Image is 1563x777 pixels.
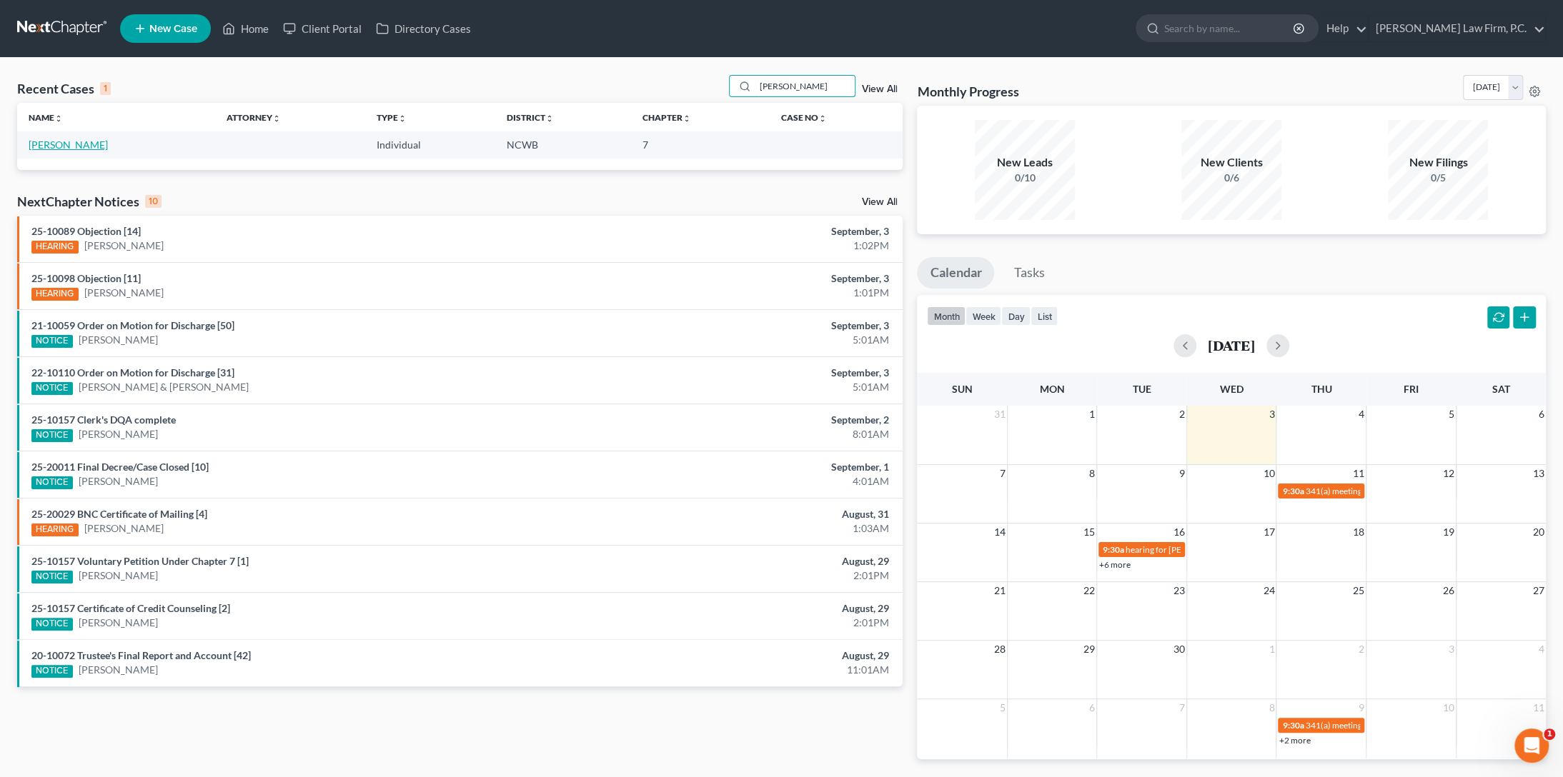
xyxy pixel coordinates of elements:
button: month [927,306,966,326]
div: New Clients [1181,154,1281,171]
span: 16 [1172,523,1186,541]
a: [PERSON_NAME] Law Firm, P.C. [1369,16,1545,41]
a: Client Portal [276,16,369,41]
a: [PERSON_NAME] [79,568,158,583]
a: 21-10059 Order on Motion for Discharge [50] [31,319,234,331]
span: Sun [952,383,973,395]
span: 341(a) meeting for [PERSON_NAME] [1305,486,1443,496]
a: +6 more [1099,559,1131,570]
span: 25 [1351,582,1366,599]
div: August, 29 [612,648,888,663]
a: View All [861,197,897,207]
span: Fri [1404,383,1419,395]
div: NOTICE [31,476,73,489]
span: 26 [1442,582,1456,599]
iframe: Intercom live chat [1514,728,1549,763]
a: Nameunfold_more [29,112,63,123]
span: 7 [1178,699,1186,716]
a: [PERSON_NAME] [79,427,158,441]
div: August, 29 [612,601,888,616]
span: Wed [1220,383,1244,395]
div: 1:03AM [612,521,888,536]
span: 8 [1267,699,1276,716]
span: 23 [1172,582,1186,599]
div: 0/6 [1181,171,1281,185]
div: 4:01AM [612,474,888,488]
div: 0/5 [1388,171,1488,185]
span: 7 [998,465,1007,482]
span: 5 [998,699,1007,716]
span: 14 [993,523,1007,541]
span: 9 [1357,699,1366,716]
button: day [1001,306,1031,326]
a: Chapterunfold_more [642,112,691,123]
a: [PERSON_NAME] & [PERSON_NAME] [79,380,249,394]
i: unfold_more [398,114,407,123]
div: New Filings [1388,154,1488,171]
span: 10 [1261,465,1276,482]
div: NOTICE [31,618,73,631]
a: 25-10157 Voluntary Petition Under Chapter 7 [1] [31,555,249,567]
div: September, 1 [612,460,888,474]
div: HEARING [31,288,79,301]
a: 25-10157 Certificate of Credit Counseling [2] [31,602,230,614]
div: NextChapter Notices [17,193,162,210]
div: September, 3 [612,224,888,239]
span: 31 [993,406,1007,423]
div: 1:01PM [612,286,888,300]
a: Calendar [917,257,994,289]
span: 2 [1178,406,1186,423]
span: 24 [1261,582,1276,599]
span: 19 [1442,523,1456,541]
a: 22-10110 Order on Motion for Discharge [31] [31,366,234,379]
span: 6 [1088,699,1096,716]
span: 2 [1357,641,1366,658]
a: 20-10072 Trustee's Final Report and Account [42] [31,649,251,661]
div: 5:01AM [612,333,888,347]
span: 9:30a [1282,486,1304,496]
a: [PERSON_NAME] [79,663,158,677]
span: 29 [1082,641,1096,658]
i: unfold_more [818,114,827,123]
a: View All [861,84,897,94]
a: 25-20029 BNC Certificate of Mailing [4] [31,508,207,520]
span: 4 [1357,406,1366,423]
a: [PERSON_NAME] [84,286,164,300]
a: [PERSON_NAME] [29,139,108,151]
a: [PERSON_NAME] [79,474,158,488]
td: Individual [365,131,495,158]
span: hearing for [PERSON_NAME] [1126,544,1236,555]
h3: Monthly Progress [917,83,1018,100]
div: HEARING [31,523,79,536]
a: Help [1319,16,1367,41]
a: [PERSON_NAME] [84,521,164,536]
span: 1 [1267,641,1276,658]
span: Thu [1311,383,1331,395]
div: Recent Cases [17,80,111,97]
div: 5:01AM [612,380,888,394]
a: 25-20011 Final Decree/Case Closed [10] [31,461,209,473]
span: 5 [1447,406,1456,423]
span: 341(a) meeting for [PERSON_NAME] [1305,720,1443,731]
div: September, 2 [612,413,888,427]
span: 1 [1088,406,1096,423]
span: 28 [993,641,1007,658]
div: 1:02PM [612,239,888,253]
span: 9:30a [1282,720,1304,731]
span: 8 [1088,465,1096,482]
i: unfold_more [54,114,63,123]
div: September, 3 [612,319,888,333]
span: 10 [1442,699,1456,716]
span: 18 [1351,523,1366,541]
span: Mon [1039,383,1064,395]
a: Home [215,16,276,41]
a: Tasks [1001,257,1057,289]
span: Sat [1492,383,1510,395]
span: New Case [149,24,197,34]
span: 27 [1532,582,1546,599]
div: September, 3 [612,366,888,380]
a: +2 more [1279,735,1310,746]
div: 11:01AM [612,663,888,677]
div: September, 3 [612,271,888,286]
span: 11 [1351,465,1366,482]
